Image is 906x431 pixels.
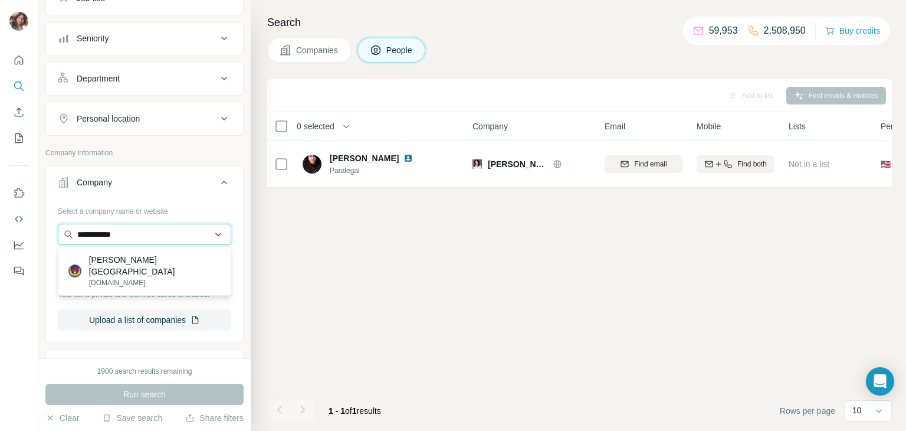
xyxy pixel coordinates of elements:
[9,12,28,31] img: Avatar
[102,412,162,424] button: Save search
[780,405,835,417] span: Rows per page
[77,177,112,188] div: Company
[9,128,28,149] button: My lists
[9,76,28,97] button: Search
[97,366,192,377] div: 1900 search results remaining
[852,404,862,416] p: 10
[737,159,767,169] span: Find both
[330,165,427,176] span: Paralegal
[89,254,221,277] p: [PERSON_NAME][GEOGRAPHIC_DATA]
[9,208,28,230] button: Use Surfe API
[46,168,243,201] button: Company
[605,120,625,132] span: Email
[9,102,28,123] button: Enrich CSV
[9,182,28,204] button: Use Surfe on LinkedIn
[77,32,109,44] div: Seniority
[303,155,321,174] img: Avatar
[9,260,28,282] button: Feedback
[46,64,243,93] button: Department
[605,155,682,173] button: Find email
[329,406,381,416] span: results
[45,412,79,424] button: Clear
[296,44,339,56] span: Companies
[330,152,399,164] span: [PERSON_NAME]
[267,14,892,31] h4: Search
[185,412,244,424] button: Share filters
[764,24,806,38] p: 2,508,950
[866,367,894,396] div: Open Intercom Messenger
[77,73,120,84] div: Department
[472,159,482,169] img: Logo of Jessica Dominguez
[345,406,352,416] span: of
[789,120,806,132] span: Lists
[9,50,28,71] button: Quick start
[386,44,413,56] span: People
[46,352,243,380] button: Industry
[58,309,231,331] button: Upload a list of companies
[634,159,667,169] span: Find email
[297,120,334,132] span: 0 selected
[58,201,231,217] div: Select a company name or website
[45,148,244,158] p: Company information
[9,234,28,256] button: Dashboard
[825,22,880,39] button: Buy credits
[46,24,243,53] button: Seniority
[697,120,721,132] span: Mobile
[89,277,221,288] p: [DOMAIN_NAME]
[403,154,413,163] img: LinkedIn logo
[352,406,357,416] span: 1
[709,24,738,38] p: 59,953
[697,155,774,173] button: Find both
[77,113,140,125] div: Personal location
[472,120,508,132] span: Company
[329,406,345,416] span: 1 - 1
[881,158,891,170] span: 🇺🇸
[46,105,243,133] button: Personal location
[488,158,547,170] span: [PERSON_NAME]
[68,264,82,278] img: TED Üniversitesi
[789,159,829,169] span: Not in a list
